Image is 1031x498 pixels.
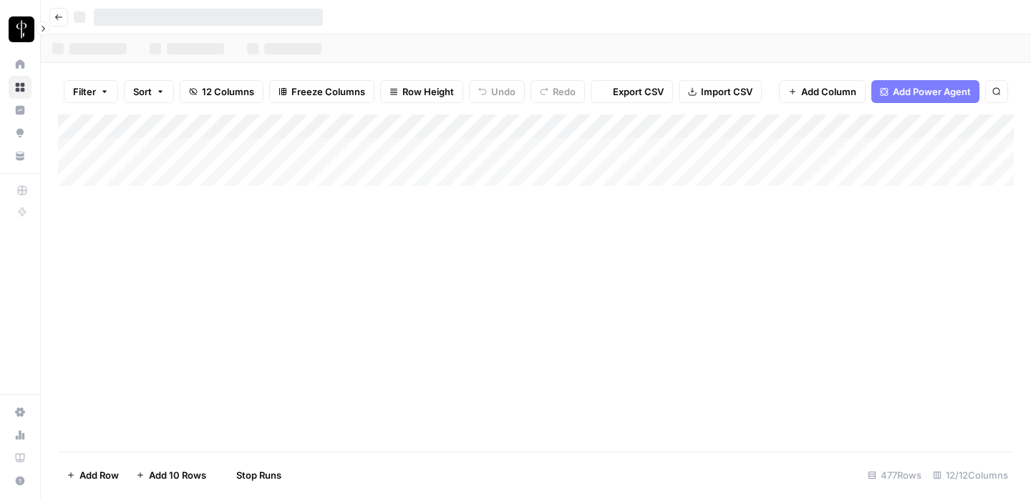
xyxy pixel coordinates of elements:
button: Stop Runs [215,464,290,487]
span: Undo [491,84,515,99]
span: Import CSV [701,84,752,99]
button: Workspace: LP Production Workloads [9,11,32,47]
button: Row Height [380,80,463,103]
a: Usage [9,424,32,446]
button: Undo [469,80,525,103]
img: LP Production Workloads Logo [9,16,34,42]
button: Freeze Columns [269,80,374,103]
span: Add Power Agent [893,84,971,99]
a: Opportunities [9,122,32,145]
span: Freeze Columns [291,84,365,99]
span: Redo [553,84,576,99]
span: Add 10 Rows [149,468,206,482]
button: Filter [64,80,118,103]
a: Settings [9,401,32,424]
button: Sort [124,80,174,103]
span: Add Row [79,468,119,482]
span: Stop Runs [236,468,281,482]
div: 477 Rows [862,464,927,487]
span: Row Height [402,84,454,99]
span: Add Column [801,84,856,99]
span: Export CSV [613,84,664,99]
button: 12 Columns [180,80,263,103]
a: Browse [9,76,32,99]
button: Help + Support [9,469,32,492]
button: Add Column [779,80,866,103]
button: Export CSV [591,80,673,103]
a: Learning Hub [9,446,32,469]
span: 12 Columns [202,84,254,99]
a: Insights [9,99,32,122]
span: Sort [133,84,152,99]
button: Add Row [58,464,127,487]
div: 12/12 Columns [927,464,1014,487]
button: Add Power Agent [871,80,979,103]
button: Redo [531,80,585,103]
button: Import CSV [679,80,762,103]
button: Add 10 Rows [127,464,215,487]
a: Home [9,53,32,76]
a: Your Data [9,145,32,167]
span: Filter [73,84,96,99]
